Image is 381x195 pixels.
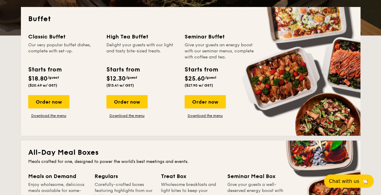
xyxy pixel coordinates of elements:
[48,75,59,80] span: /guest
[106,65,139,74] div: Starts from
[28,75,48,82] span: $18.80
[28,95,69,108] div: Order now
[106,42,177,60] div: Delight your guests with our light and tasty bite-sized treats.
[106,95,148,108] div: Order now
[28,159,353,165] div: Meals crafted for one, designed to power the world's best meetings and events.
[362,178,369,185] span: 🦙
[185,32,256,41] div: Seminar Buffet
[95,172,154,180] div: Regulars
[185,113,226,118] a: Download the menu
[161,172,220,180] div: Treat Box
[126,75,137,80] span: /guest
[329,178,359,184] span: Chat with us
[28,172,87,180] div: Meals on Demand
[227,172,286,180] div: Seminar Meal Box
[28,148,353,157] h2: All-Day Meal Boxes
[28,65,61,74] div: Starts from
[185,83,213,88] span: ($27.90 w/ GST)
[324,174,374,188] button: Chat with us🦙
[205,75,216,80] span: /guest
[185,42,256,60] div: Give your guests an energy boost with our seminar menus, complete with coffee and tea.
[28,42,99,60] div: Our very popular buffet dishes, complete with set-up.
[28,113,69,118] a: Download the menu
[185,75,205,82] span: $25.60
[28,32,99,41] div: Classic Buffet
[106,75,126,82] span: $12.30
[106,32,177,41] div: High Tea Buffet
[28,14,353,24] h2: Buffet
[106,83,134,88] span: ($13.41 w/ GST)
[106,113,148,118] a: Download the menu
[185,65,218,74] div: Starts from
[28,83,57,88] span: ($20.49 w/ GST)
[185,95,226,108] div: Order now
